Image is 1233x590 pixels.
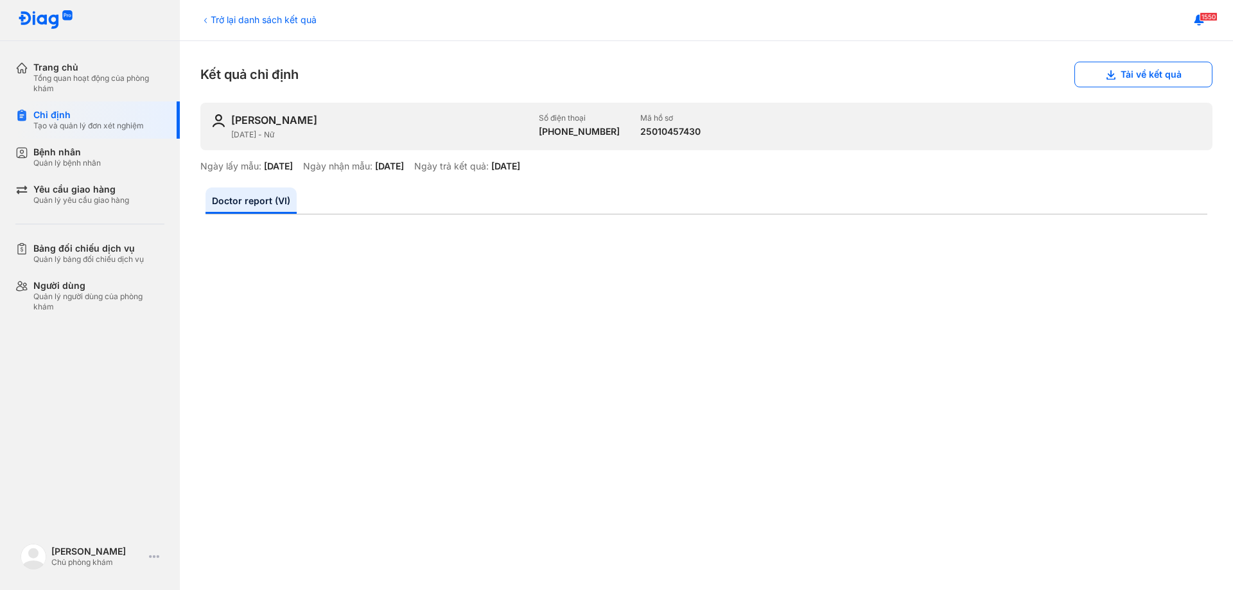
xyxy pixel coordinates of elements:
[303,161,372,172] div: Ngày nhận mẫu:
[33,291,164,312] div: Quản lý người dùng của phòng khám
[640,126,701,137] div: 25010457430
[200,13,317,26] div: Trở lại danh sách kết quả
[264,161,293,172] div: [DATE]
[33,195,129,205] div: Quản lý yêu cầu giao hàng
[33,158,101,168] div: Quản lý bệnh nhân
[33,109,144,121] div: Chỉ định
[33,280,164,291] div: Người dùng
[33,73,164,94] div: Tổng quan hoạt động của phòng khám
[231,130,529,140] div: [DATE] - Nữ
[375,161,404,172] div: [DATE]
[1200,12,1218,21] span: 1550
[33,254,144,265] div: Quản lý bảng đối chiếu dịch vụ
[200,161,261,172] div: Ngày lấy mẫu:
[200,62,1212,87] div: Kết quả chỉ định
[414,161,489,172] div: Ngày trả kết quả:
[18,10,73,30] img: logo
[539,113,620,123] div: Số điện thoại
[231,113,317,127] div: [PERSON_NAME]
[1074,62,1212,87] button: Tải về kết quả
[640,113,701,123] div: Mã hồ sơ
[33,243,144,254] div: Bảng đối chiếu dịch vụ
[539,126,620,137] div: [PHONE_NUMBER]
[33,146,101,158] div: Bệnh nhân
[211,113,226,128] img: user-icon
[21,544,46,569] img: logo
[33,184,129,195] div: Yêu cầu giao hàng
[51,557,144,568] div: Chủ phòng khám
[51,546,144,557] div: [PERSON_NAME]
[33,121,144,131] div: Tạo và quản lý đơn xét nghiệm
[33,62,164,73] div: Trang chủ
[491,161,520,172] div: [DATE]
[205,187,297,214] a: Doctor report (VI)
